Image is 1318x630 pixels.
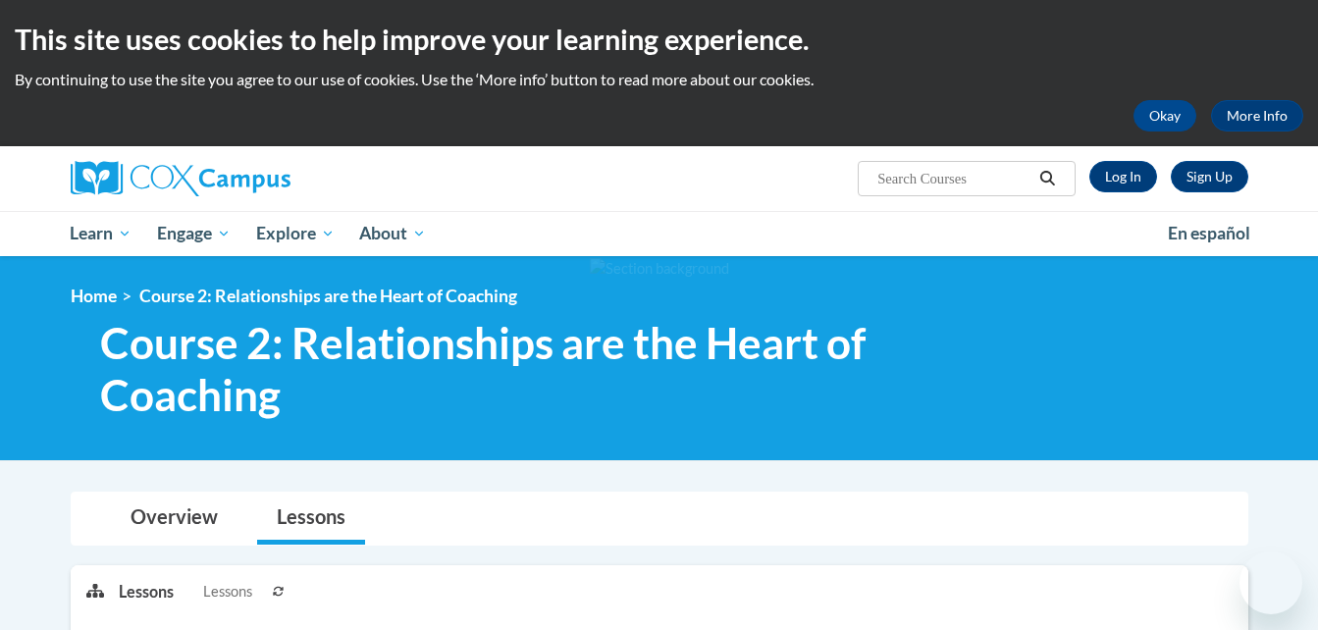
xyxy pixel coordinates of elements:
a: Home [71,286,117,306]
a: Learn [58,211,145,256]
span: Explore [256,222,335,245]
a: Register [1171,161,1248,192]
button: Okay [1133,100,1196,131]
span: Course 2: Relationships are the Heart of Coaching [139,286,517,306]
img: Cox Campus [71,161,290,196]
span: Course 2: Relationships are the Heart of Coaching [100,317,976,421]
button: Search [1032,167,1062,190]
h2: This site uses cookies to help improve your learning experience. [15,20,1303,59]
span: About [359,222,426,245]
a: Explore [243,211,347,256]
img: Section background [590,258,729,280]
a: Lessons [257,493,365,545]
input: Search Courses [875,167,1032,190]
span: En español [1168,223,1250,243]
a: Engage [144,211,243,256]
span: Engage [157,222,231,245]
a: En español [1155,213,1263,254]
iframe: Button to launch messaging window [1239,551,1302,614]
span: Learn [70,222,132,245]
a: Overview [111,493,237,545]
p: Lessons [119,581,174,603]
a: Cox Campus [71,161,444,196]
a: More Info [1211,100,1303,131]
a: About [346,211,439,256]
p: By continuing to use the site you agree to our use of cookies. Use the ‘More info’ button to read... [15,69,1303,90]
span: Lessons [203,581,252,603]
div: Main menu [41,211,1278,256]
a: Log In [1089,161,1157,192]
